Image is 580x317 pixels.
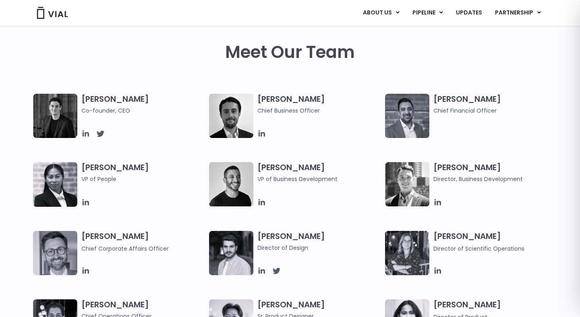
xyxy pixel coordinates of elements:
span: Chief Business Officer [257,106,381,115]
a: PARTNERSHIPMenu Toggle [489,6,547,20]
img: Vial Logo [36,7,68,19]
img: A black and white photo of a man smiling. [209,162,253,206]
span: Co-founder, CEO [81,106,205,115]
span: Chief Financial Officer [433,106,557,115]
a: ABOUT USMenu Toggle [356,6,406,20]
img: A black and white photo of a smiling man in a suit at ARVO 2023. [385,162,429,206]
h3: [PERSON_NAME] [81,94,205,115]
h3: [PERSON_NAME] [257,94,381,115]
img: Headshot of smiling man named Albert [209,231,253,275]
span: Chief Corporate Affairs Officer [81,245,169,253]
img: A black and white photo of a man in a suit attending a Summit. [33,94,77,138]
a: PIPELINEMenu Toggle [406,6,449,20]
span: Director of Scientific Operations [433,245,524,253]
h3: [PERSON_NAME] [433,94,557,115]
img: A black and white photo of a man in a suit holding a vial. [209,94,253,138]
h3: [PERSON_NAME] [433,231,557,253]
h3: [PERSON_NAME] [257,162,381,183]
span: VP of Business Development [257,175,381,183]
span: Director, Business Development [433,175,557,183]
h3: [PERSON_NAME] [433,162,557,183]
span: VP of People [81,175,205,183]
img: Paolo-M [33,231,77,275]
h3: [PERSON_NAME] [257,231,381,252]
span: Director of Design [257,243,381,252]
img: Catie [33,162,77,207]
img: Headshot of smiling woman named Sarah [385,231,429,275]
h3: [PERSON_NAME] [81,231,205,253]
h2: Meet Our Team [225,43,355,62]
img: Headshot of smiling man named Samir [385,94,429,138]
a: UPDATES [449,6,488,20]
h3: [PERSON_NAME] [81,162,205,195]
